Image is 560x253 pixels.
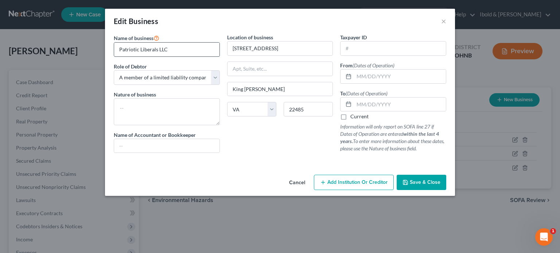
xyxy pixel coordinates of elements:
[340,62,394,69] label: From
[350,113,369,120] label: Current
[227,62,333,76] input: Apt, Suite, etc...
[114,43,219,56] input: Enter name...
[129,17,158,25] span: Business
[114,131,196,139] label: Name of Accountant or Bookkeeper
[353,62,394,68] span: (Dates of Operation)
[340,90,388,97] label: To
[284,102,333,116] input: Enter zip...
[114,17,127,25] span: Edit
[346,90,388,96] span: (Dates of Operation)
[227,33,273,41] label: Location of business
[441,17,446,25] button: ×
[550,228,556,234] span: 1
[341,41,446,55] input: #
[314,175,394,190] button: Add Institution Or Creditor
[340,33,367,41] label: Taxpayer ID
[283,175,311,190] button: Cancel
[354,70,446,83] input: MM/DD/YYYY
[114,35,153,41] span: Name of business
[535,228,553,246] iframe: Intercom live chat
[354,98,446,111] input: MM/DD/YYYY
[227,41,333,55] input: Enter address...
[397,175,446,190] button: Save & Close
[340,123,446,152] p: Information will only report on SOFA line 27 if Dates of Operation are entered To enter more info...
[114,91,156,98] label: Nature of business
[114,139,219,153] input: --
[410,179,440,185] span: Save & Close
[114,63,147,70] span: Role of Debtor
[227,82,333,96] input: Enter city...
[327,179,388,185] span: Add Institution Or Creditor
